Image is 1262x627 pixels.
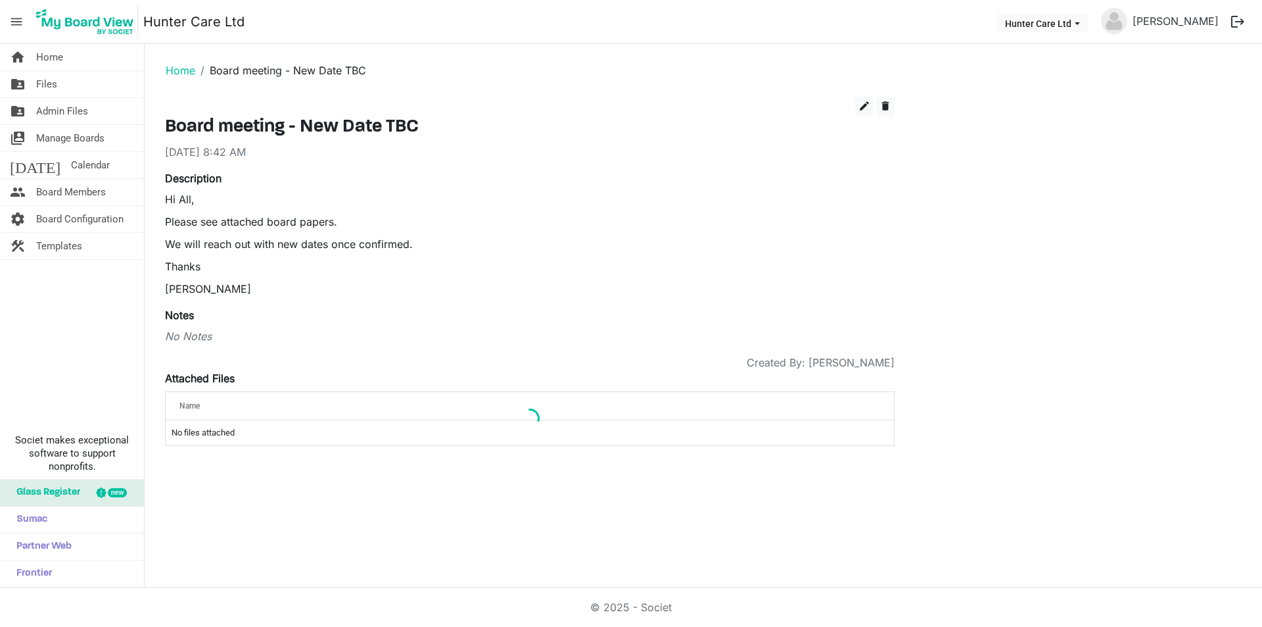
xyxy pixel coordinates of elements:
[165,370,235,386] label: Attached Files
[1224,8,1251,36] button: logout
[858,100,870,112] span: edit
[590,601,672,614] a: © 2025 - Societ
[165,236,895,252] p: We will reach out with new dates once confirmed.
[165,144,895,160] div: [DATE] 8:42 AM
[36,233,82,259] span: Templates
[32,5,138,38] img: My Board View Logo
[10,98,26,124] span: folder_shared
[10,233,26,259] span: construction
[165,116,895,139] h3: Board meeting - New Date TBC
[36,44,63,70] span: Home
[108,488,127,497] div: new
[996,14,1088,32] button: Hunter Care Ltd dropdownbutton
[10,480,80,506] span: Glass Register
[879,100,891,112] span: delete
[36,125,105,151] span: Manage Boards
[1127,8,1224,34] a: [PERSON_NAME]
[195,63,366,78] li: Board meeting - New Date TBC
[10,179,26,205] span: people
[1101,8,1127,34] img: no-profile-picture.svg
[855,97,874,116] button: edit
[166,64,195,77] a: Home
[36,71,57,97] span: Files
[165,328,895,344] div: No Notes
[165,281,895,297] p: [PERSON_NAME]
[36,206,124,232] span: Board Configuration
[10,71,26,97] span: folder_shared
[36,179,106,205] span: Board Members
[165,214,895,230] p: Please see attached board papers.
[165,307,194,323] label: Notes
[165,191,895,207] p: Hi All,
[71,152,110,178] span: Calendar
[10,44,26,70] span: home
[165,170,222,186] label: Description
[10,125,26,151] span: switch_account
[6,434,138,473] span: Societ makes exceptional software to support nonprofits.
[36,98,88,124] span: Admin Files
[10,152,60,178] span: [DATE]
[876,97,895,116] button: delete
[4,9,29,34] span: menu
[32,5,143,38] a: My Board View Logo
[747,355,895,370] span: Created By: [PERSON_NAME]
[10,534,72,560] span: Partner Web
[10,507,47,533] span: Sumac
[143,9,245,35] a: Hunter Care Ltd
[10,206,26,232] span: settings
[10,561,52,587] span: Frontier
[165,259,895,274] p: Thanks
